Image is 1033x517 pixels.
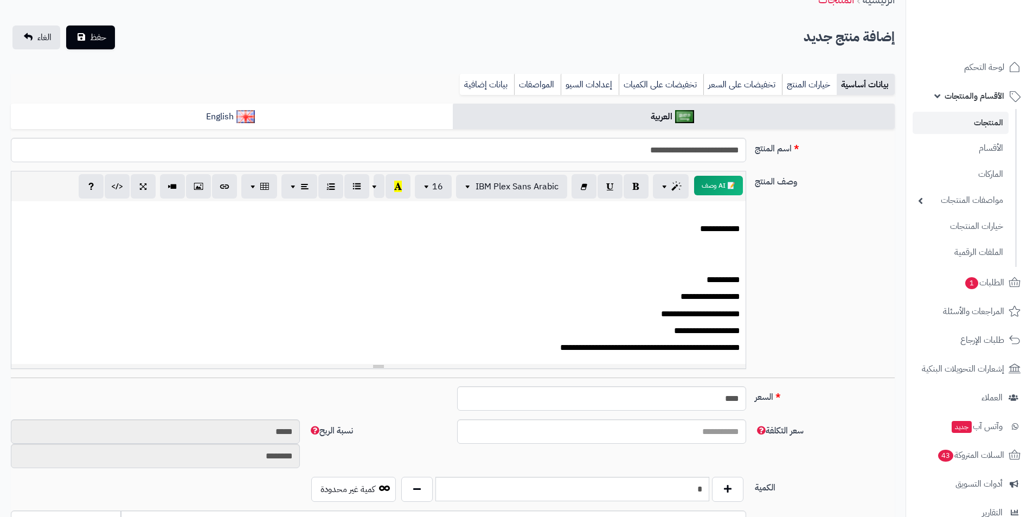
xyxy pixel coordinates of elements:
[913,298,1026,324] a: المراجعات والأسئلة
[913,137,1009,160] a: الأقسام
[913,189,1009,212] a: مواصفات المنتجات
[561,74,619,95] a: إعدادات السيو
[309,424,353,437] span: نسبة الربح
[913,270,1026,296] a: الطلبات1
[90,31,106,44] span: حفظ
[913,215,1009,238] a: خيارات المنتجات
[960,333,1004,348] span: طلبات الإرجاع
[782,74,837,95] a: خيارات المنتج
[415,175,452,199] button: 16
[952,421,972,433] span: جديد
[913,471,1026,497] a: أدوات التسويق
[943,304,1004,319] span: المراجعات والأسئلة
[955,476,1003,492] span: أدوات التسويق
[913,442,1026,468] a: السلات المتروكة43
[37,31,52,44] span: الغاء
[951,419,1003,434] span: وآتس آب
[913,112,1009,134] a: المنتجات
[66,25,115,49] button: حفظ
[476,180,559,193] span: IBM Plex Sans Arabic
[922,361,1004,376] span: إشعارات التحويلات البنكية
[460,74,514,95] a: بيانات إضافية
[913,413,1026,439] a: وآتس آبجديد
[750,171,899,188] label: وصف المنتج
[981,390,1003,405] span: العملاء
[913,163,1009,186] a: الماركات
[937,448,1004,463] span: السلات المتروكة
[12,25,60,49] a: الغاء
[453,104,895,130] a: العربية
[619,74,703,95] a: تخفيضات على الكميات
[694,176,743,195] button: 📝 AI وصف
[913,356,1026,382] a: إشعارات التحويلات البنكية
[750,477,899,494] label: الكمية
[755,424,804,437] span: سعر التكلفة
[750,138,899,155] label: اسم المنتج
[432,180,443,193] span: 16
[514,74,561,95] a: المواصفات
[703,74,782,95] a: تخفيضات على السعر
[913,54,1026,80] a: لوحة التحكم
[964,60,1004,75] span: لوحة التحكم
[675,110,694,123] img: العربية
[837,74,895,95] a: بيانات أساسية
[965,277,978,289] span: 1
[913,327,1026,353] a: طلبات الإرجاع
[938,450,953,462] span: 43
[913,241,1009,264] a: الملفات الرقمية
[913,385,1026,411] a: العملاء
[236,110,255,123] img: English
[945,88,1004,104] span: الأقسام والمنتجات
[11,104,453,130] a: English
[804,26,895,48] h2: إضافة منتج جديد
[750,386,899,404] label: السعر
[964,275,1004,290] span: الطلبات
[456,175,567,199] button: IBM Plex Sans Arabic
